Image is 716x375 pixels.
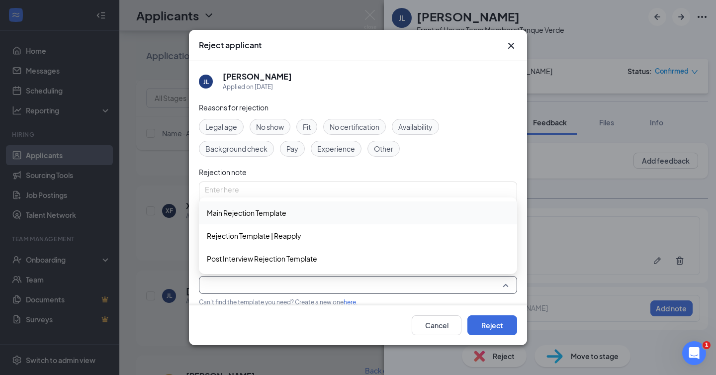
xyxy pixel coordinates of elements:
[199,40,262,51] h3: Reject applicant
[286,143,298,154] span: Pay
[199,103,268,112] span: Reasons for rejection
[505,40,517,52] button: Close
[207,230,301,241] span: Rejection Template | Reapply
[303,121,311,132] span: Fit
[703,341,711,349] span: 1
[207,207,286,218] span: Main Rejection Template
[256,121,284,132] span: No show
[207,253,317,264] span: Post Interview Rejection Template
[199,298,358,306] span: Can't find the template you need? Create a new one .
[374,143,393,154] span: Other
[682,341,706,365] iframe: Intercom live chat
[203,78,209,86] div: JL
[317,143,355,154] span: Experience
[412,315,461,335] button: Cancel
[205,121,237,132] span: Legal age
[223,82,292,92] div: Applied on [DATE]
[199,168,247,177] span: Rejection note
[205,143,268,154] span: Background check
[398,121,433,132] span: Availability
[467,315,517,335] button: Reject
[344,298,356,306] a: here
[505,40,517,52] svg: Cross
[330,121,379,132] span: No certification
[223,71,292,82] h5: [PERSON_NAME]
